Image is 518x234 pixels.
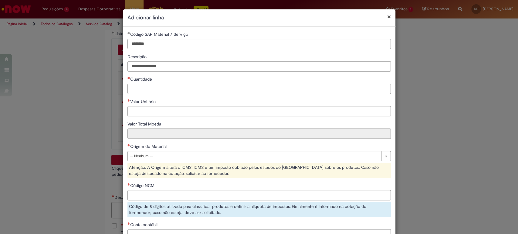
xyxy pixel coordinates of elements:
[127,84,391,94] input: Quantidade
[130,32,189,37] span: Código SAP Material / Serviço
[127,129,391,139] input: Valor Total Moeda
[387,13,391,20] button: Fechar modal
[127,39,391,49] input: Código SAP Material / Serviço
[127,32,130,34] span: Obrigatório Preenchido
[127,14,391,22] h2: Adicionar linha
[127,99,130,102] span: Necessários
[130,151,378,161] span: -- Nenhum --
[127,144,130,146] span: Necessários
[127,222,130,225] span: Necessários
[130,144,168,149] span: Origem do Material
[127,77,130,79] span: Necessários
[127,106,391,116] input: Valor Unitário
[130,99,157,104] span: Valor Unitário
[127,61,391,72] input: Descrição
[127,121,162,127] span: Somente leitura - Valor Total Moeda
[127,163,391,178] div: Atenção: A Origem altera o ICMS. ICMS é um imposto cobrado pelos estados do [GEOGRAPHIC_DATA] sob...
[127,202,391,217] div: Código de 8 dígitos utilizado para classificar produtos e definir a alíquota de impostos. Geralme...
[127,190,391,200] input: Código NCM
[130,76,153,82] span: Quantidade
[127,54,148,59] span: Descrição
[130,222,159,227] span: Conta contábil
[127,183,130,186] span: Necessários
[130,183,156,188] span: Código NCM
